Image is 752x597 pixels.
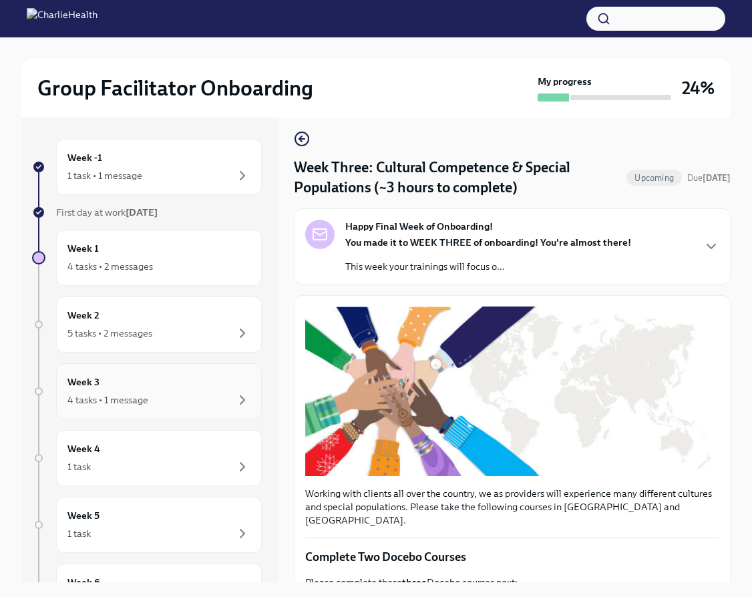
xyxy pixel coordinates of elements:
h6: Week 5 [67,508,100,523]
div: 4 tasks • 1 message [67,393,148,407]
h6: Week 6 [67,575,100,590]
p: Complete Two Docebo Courses [305,549,719,565]
button: Zoom image [305,307,719,476]
a: Week 34 tasks • 1 message [32,363,262,419]
div: 1 task [67,460,91,473]
strong: [DATE] [703,173,731,183]
strong: Happy Final Week of Onboarding! [345,220,493,233]
span: Due [687,173,731,183]
div: 5 tasks • 2 messages [67,327,152,340]
a: Week 14 tasks • 2 messages [32,230,262,286]
strong: three [402,576,427,588]
span: First day at work [56,206,158,218]
p: Please complete these Docebo courses next: [305,576,719,589]
strong: My progress [538,75,592,88]
a: Week 41 task [32,430,262,486]
a: Week -11 task • 1 message [32,139,262,195]
p: Working with clients all over the country, we as providers will experience many different culture... [305,487,719,527]
span: October 28th, 2025 09:00 [687,172,731,184]
h6: Week 4 [67,441,100,456]
span: Upcoming [626,173,682,183]
a: First day at work[DATE] [32,206,262,219]
div: 1 task [67,527,91,540]
div: 4 tasks • 2 messages [67,260,153,273]
a: Week 25 tasks • 2 messages [32,296,262,353]
strong: You made it to WEEK THREE of onboarding! You're almost there! [345,236,631,248]
h6: Week -1 [67,150,102,165]
h6: Week 1 [67,241,99,256]
strong: [DATE] [126,206,158,218]
h3: 24% [682,76,715,100]
h2: Group Facilitator Onboarding [37,75,313,102]
h6: Week 2 [67,308,100,323]
p: This week your trainings will focus o... [345,260,631,273]
h4: Week Three: Cultural Competence & Special Populations (~3 hours to complete) [294,158,621,198]
a: Week 51 task [32,497,262,553]
h6: Week 3 [67,375,100,389]
img: CharlieHealth [27,8,98,29]
div: 1 task • 1 message [67,169,142,182]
